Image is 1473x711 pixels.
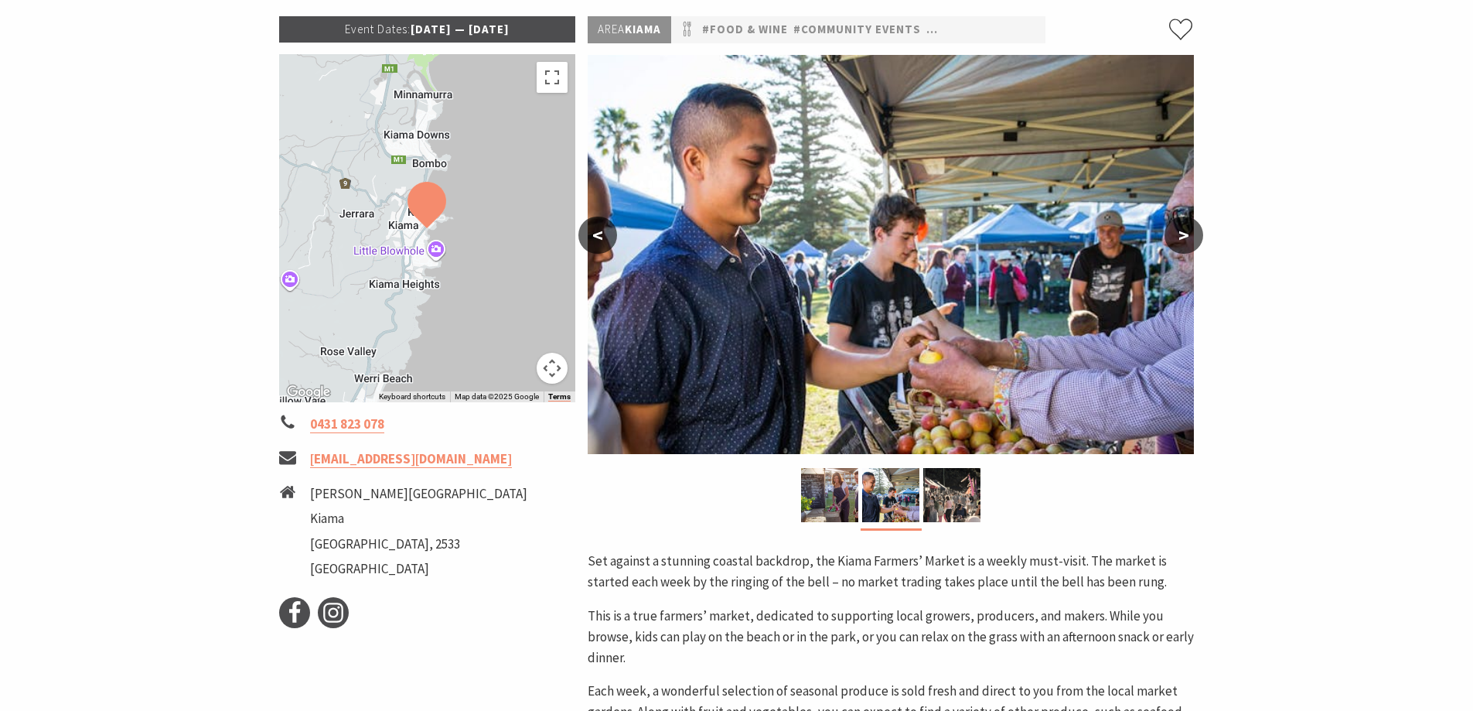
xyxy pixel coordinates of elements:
a: #Community Events [793,20,921,39]
button: Map camera controls [537,353,568,384]
img: Kiama-Farmers-Market-Credit-DNSW [588,55,1194,454]
a: Terms (opens in new tab) [548,392,571,402]
p: Set against a stunning coastal backdrop, the Kiama Farmers’ Market is a weekly must-visit. The ma... [588,551,1194,593]
p: [DATE] — [DATE] [279,16,576,43]
a: [EMAIL_ADDRESS][DOMAIN_NAME] [310,450,512,468]
li: [PERSON_NAME][GEOGRAPHIC_DATA] [310,484,527,504]
button: < [578,217,617,254]
img: Kiama-Farmers-Market-Credit-DNSW [801,468,858,522]
a: #Family Friendly [926,20,1033,39]
img: Kiama Farmers Market [923,468,980,522]
p: Kiama [588,16,671,43]
li: [GEOGRAPHIC_DATA], 2533 [310,534,527,555]
span: Area [598,22,625,36]
a: #Markets [1038,20,1102,39]
a: Click to see this area on Google Maps [283,382,334,402]
a: 0431 823 078 [310,415,384,433]
span: Event Dates: [345,22,411,36]
button: Toggle fullscreen view [537,62,568,93]
p: This is a true farmers’ market, dedicated to supporting local growers, producers, and makers. Whi... [588,606,1194,669]
span: Map data ©2025 Google [455,392,539,401]
button: > [1164,217,1203,254]
a: #Food & Wine [702,20,788,39]
img: Kiama-Farmers-Market-Credit-DNSW [862,468,919,522]
img: Google [283,382,334,402]
li: Kiama [310,508,527,529]
button: Keyboard shortcuts [379,391,445,402]
li: [GEOGRAPHIC_DATA] [310,559,527,579]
